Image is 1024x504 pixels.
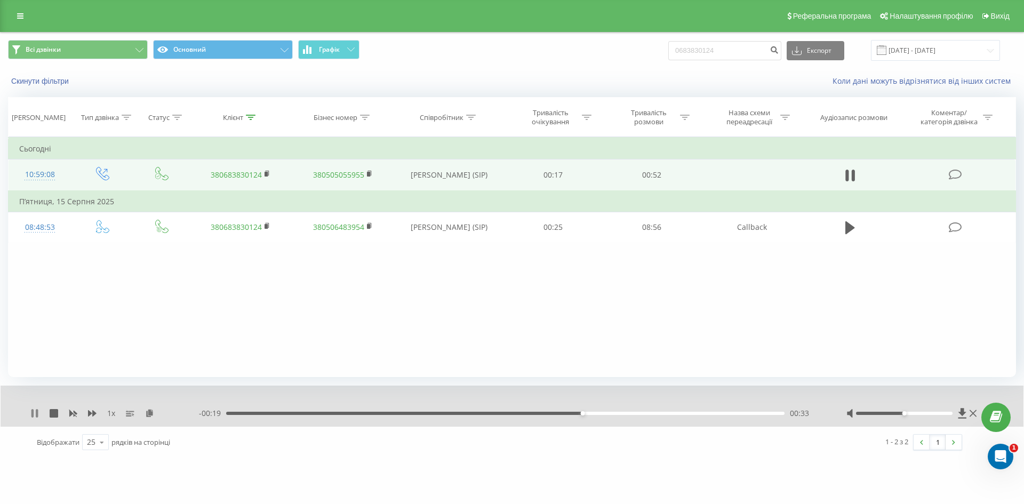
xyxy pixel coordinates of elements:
[602,212,700,243] td: 08:56
[9,138,1016,159] td: Сьогодні
[420,113,463,122] div: Співробітник
[211,222,262,232] a: 380683830124
[930,435,946,450] a: 1
[19,217,61,238] div: 08:48:53
[26,45,61,54] span: Всі дзвінки
[8,40,148,59] button: Всі дзвінки
[890,12,973,20] span: Налаштування профілю
[8,76,74,86] button: Скинути фільтри
[394,159,504,191] td: [PERSON_NAME] (SIP)
[793,12,871,20] span: Реферальна програма
[504,159,602,191] td: 00:17
[37,437,79,447] span: Відображати
[918,108,980,126] div: Коментар/категорія дзвінка
[199,408,226,419] span: - 00:19
[394,212,504,243] td: [PERSON_NAME] (SIP)
[12,113,66,122] div: [PERSON_NAME]
[504,212,602,243] td: 00:25
[81,113,119,122] div: Тип дзвінка
[19,164,61,185] div: 10:59:08
[668,41,781,60] input: Пошук за номером
[148,113,170,122] div: Статус
[153,40,293,59] button: Основний
[522,108,579,126] div: Тривалість очікування
[988,444,1013,469] iframe: Intercom live chat
[787,41,844,60] button: Експорт
[314,113,357,122] div: Бізнес номер
[298,40,359,59] button: Графік
[701,212,803,243] td: Callback
[820,113,887,122] div: Аудіозапис розмови
[833,76,1016,86] a: Коли дані можуть відрізнятися вiд інших систем
[580,411,585,415] div: Accessibility label
[107,408,115,419] span: 1 x
[620,108,677,126] div: Тривалість розмови
[313,170,364,180] a: 380505055955
[319,46,340,53] span: Графік
[313,222,364,232] a: 380506483954
[87,437,95,447] div: 25
[602,159,700,191] td: 00:52
[111,437,170,447] span: рядків на сторінці
[991,12,1010,20] span: Вихід
[1010,444,1018,452] span: 1
[885,436,908,447] div: 1 - 2 з 2
[721,108,778,126] div: Назва схеми переадресації
[790,408,809,419] span: 00:33
[902,411,906,415] div: Accessibility label
[211,170,262,180] a: 380683830124
[9,191,1016,212] td: П’ятниця, 15 Серпня 2025
[223,113,243,122] div: Клієнт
